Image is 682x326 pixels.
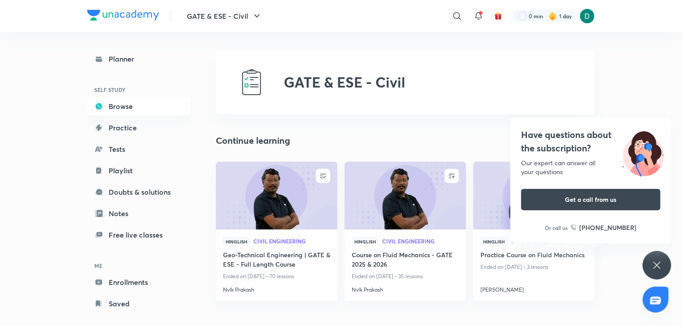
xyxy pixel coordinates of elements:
button: avatar [491,9,505,23]
img: ttu_illustration_new.svg [615,128,671,176]
p: Ended on [DATE] • 3 lessons [480,261,588,273]
a: Browse [87,97,191,115]
a: Free live classes [87,226,191,244]
p: Ended on [DATE] • 35 lessons [352,271,459,282]
img: streak [548,12,557,21]
a: Enrollments [87,273,191,291]
h6: ME [87,258,191,273]
span: Hinglish [480,237,507,247]
span: Civil Engineering [382,238,459,244]
h2: GATE & ESE - Civil [284,74,405,91]
a: Company Logo [87,10,159,23]
div: Our expert can answer all your questions [521,159,661,176]
a: Planner [87,50,191,68]
button: Get a call from us [521,189,661,210]
a: Nvlk Prakash [223,282,330,294]
p: Or call us [545,224,568,232]
span: Hinglish [352,237,379,247]
img: GATE & ESE - Civil [237,68,266,96]
a: Saved [87,295,191,313]
a: new-thumbnail [345,162,466,230]
a: [PERSON_NAME] [480,282,588,294]
a: Tests [87,140,191,158]
h2: Continue learning [216,134,290,147]
a: [PHONE_NUMBER] [571,223,637,232]
h4: Have questions about the subscription? [521,128,661,155]
p: Ended on [DATE] • 70 lessons [223,271,330,282]
img: Company Logo [87,10,159,21]
a: Course on Fluid Mechanics - GATE 2025 & 2026 [352,250,459,271]
h6: [PHONE_NUMBER] [580,223,637,232]
a: Civil Engineering [253,238,330,245]
img: avatar [494,12,502,20]
img: Diksha Mishra [580,8,595,24]
a: Practice Course on Fluid Mechanics [480,250,588,261]
img: new-thumbnail [215,161,338,230]
a: Geo-Technical Engineering | GATE & ESE - Full Length Course [223,250,330,271]
img: new-thumbnail [343,161,467,230]
a: Nvlk Prakash [352,282,459,294]
a: Practice [87,119,191,137]
a: Doubts & solutions [87,183,191,201]
a: new-thumbnail [216,162,337,230]
span: Civil Engineering [253,238,330,244]
h6: SELF STUDY [87,82,191,97]
span: Hinglish [223,237,250,247]
a: new-thumbnail [473,162,595,230]
button: GATE & ESE - Civil [181,7,268,25]
a: Civil Engineering [382,238,459,245]
a: Playlist [87,162,191,180]
a: Notes [87,205,191,222]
